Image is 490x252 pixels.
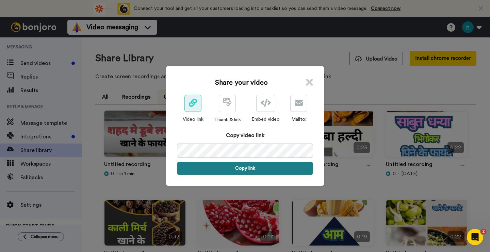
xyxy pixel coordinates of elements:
[251,116,280,123] div: Embed video
[215,78,268,87] h1: Share your video
[183,116,203,123] div: Video link
[467,229,483,245] iframe: Intercom live chat
[481,229,486,234] span: 2
[177,131,313,139] div: Copy video link
[290,116,307,123] div: Mailto:
[177,162,313,175] button: Copy link
[214,116,241,123] div: Thumb & link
